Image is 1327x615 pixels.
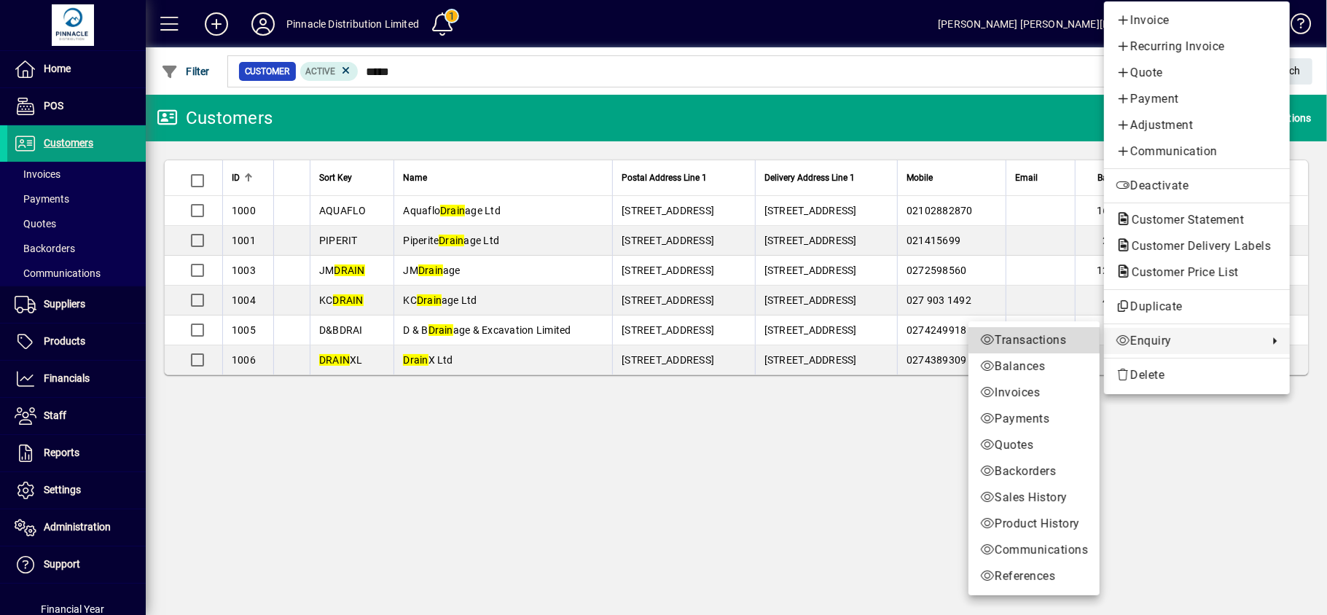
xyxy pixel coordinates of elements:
[1116,367,1278,384] span: Delete
[980,515,1088,533] span: Product History
[980,463,1088,480] span: Backorders
[980,568,1088,585] span: References
[980,489,1088,506] span: Sales History
[980,332,1088,349] span: Transactions
[1116,177,1278,195] span: Deactivate
[1104,173,1290,199] button: Deactivate customer
[980,410,1088,428] span: Payments
[1116,239,1278,253] span: Customer Delivery Labels
[1116,298,1278,316] span: Duplicate
[1116,265,1246,279] span: Customer Price List
[980,436,1088,454] span: Quotes
[1116,332,1261,350] span: Enquiry
[980,384,1088,401] span: Invoices
[980,358,1088,375] span: Balances
[1116,90,1278,108] span: Payment
[1116,117,1278,134] span: Adjustment
[1116,64,1278,82] span: Quote
[1116,143,1278,160] span: Communication
[1116,12,1278,29] span: Invoice
[1116,213,1251,227] span: Customer Statement
[980,541,1088,559] span: Communications
[1116,38,1278,55] span: Recurring Invoice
